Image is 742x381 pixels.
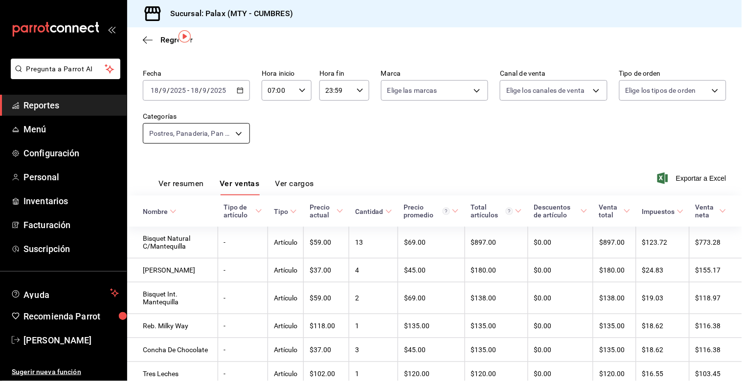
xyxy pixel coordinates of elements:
[506,208,513,215] svg: El total artículos considera cambios de precios en los artículos así como costos adicionales por ...
[167,86,170,94] span: /
[387,85,437,95] span: Elige las marcas
[349,338,398,362] td: 3
[274,208,288,215] div: Tipo
[127,258,218,282] td: [PERSON_NAME]
[268,258,304,282] td: Artículo
[127,282,218,314] td: Bisquet Int. Mantequilla
[7,71,120,81] a: Pregunta a Parrot AI
[690,258,742,282] td: $155.17
[690,338,742,362] td: $116.38
[310,203,335,219] div: Precio actual
[127,227,218,258] td: Bisquet Natural C/Mantequilla
[636,282,690,314] td: $19.03
[528,227,593,258] td: $0.00
[220,179,260,195] button: Ver ventas
[626,85,696,95] span: Elige los tipos de orden
[593,282,636,314] td: $138.00
[636,258,690,282] td: $24.83
[143,208,177,215] span: Nombre
[268,338,304,362] td: Artículo
[218,314,268,338] td: -
[23,218,119,232] span: Facturación
[534,203,578,219] div: Descuentos de artículo
[599,203,630,219] span: Venta total
[127,338,218,362] td: Concha De Chocolate
[12,367,119,377] span: Sugerir nueva función
[696,203,726,219] span: Venta neta
[471,203,513,219] div: Total artículos
[179,30,191,42] img: Tooltip marker
[465,258,528,282] td: $180.00
[149,128,232,138] span: Postres, Panaderia, Pan Dulce, Postres
[159,86,162,94] span: /
[310,203,343,219] span: Precio actual
[471,203,522,219] span: Total artículos
[23,242,119,255] span: Suscripción
[11,59,120,79] button: Pregunta a Parrot AI
[636,338,690,362] td: $18.62
[274,208,297,215] span: Tipo
[659,172,726,184] button: Exportar a Excel
[528,338,593,362] td: $0.00
[690,227,742,258] td: $773.28
[398,338,465,362] td: $45.00
[619,70,726,77] label: Tipo de orden
[599,203,622,219] div: Venta total
[143,208,168,215] div: Nombre
[304,227,349,258] td: $59.00
[304,338,349,362] td: $37.00
[23,123,119,136] span: Menú
[696,203,718,219] div: Venta neta
[349,282,398,314] td: 2
[398,258,465,282] td: $45.00
[642,208,675,215] div: Impuestos
[108,25,115,33] button: open_drawer_menu
[162,86,167,94] input: --
[143,113,250,120] label: Categorías
[224,203,262,219] span: Tipo de artículo
[127,314,218,338] td: Reb. Milky Way
[690,314,742,338] td: $116.38
[158,179,314,195] div: navigation tabs
[304,314,349,338] td: $118.00
[23,170,119,184] span: Personal
[158,179,204,195] button: Ver resumen
[593,258,636,282] td: $180.00
[224,203,253,219] div: Tipo de artículo
[23,310,119,323] span: Recomienda Parrot
[23,287,106,299] span: Ayuda
[160,35,193,44] span: Regresar
[642,208,684,215] span: Impuestos
[319,70,369,77] label: Hora fin
[26,64,105,74] span: Pregunta a Parrot AI
[150,86,159,94] input: --
[465,227,528,258] td: $897.00
[398,227,465,258] td: $69.00
[381,70,488,77] label: Marca
[398,282,465,314] td: $69.00
[202,86,207,94] input: --
[593,227,636,258] td: $897.00
[268,282,304,314] td: Artículo
[304,282,349,314] td: $59.00
[465,314,528,338] td: $135.00
[355,208,383,215] div: Cantidad
[349,314,398,338] td: 1
[398,314,465,338] td: $135.00
[690,282,742,314] td: $118.97
[143,70,250,77] label: Fecha
[23,147,119,160] span: Configuración
[528,282,593,314] td: $0.00
[355,208,392,215] span: Cantidad
[404,203,450,219] div: Precio promedio
[210,86,227,94] input: ----
[187,86,189,94] span: -
[23,194,119,208] span: Inventarios
[143,35,193,44] button: Regresar
[170,86,186,94] input: ----
[528,314,593,338] td: $0.00
[593,338,636,362] td: $135.00
[304,258,349,282] td: $37.00
[349,258,398,282] td: 4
